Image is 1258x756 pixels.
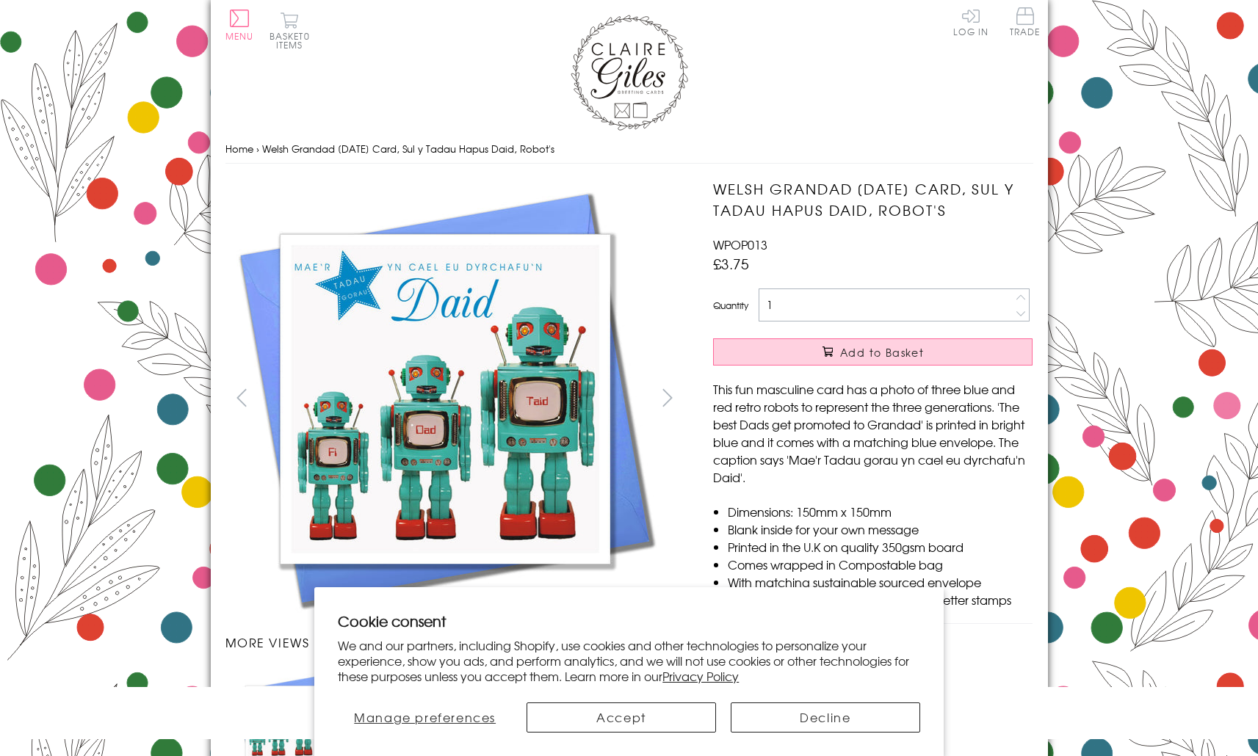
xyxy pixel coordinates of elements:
li: Comes wrapped in Compostable bag [728,556,1033,573]
span: WPOP013 [713,236,767,253]
span: £3.75 [713,253,749,274]
li: With matching sustainable sourced envelope [728,573,1033,591]
button: Menu [225,10,254,40]
a: Privacy Policy [662,667,739,685]
span: Menu [225,29,254,43]
a: Home [225,142,253,156]
button: Decline [731,702,920,733]
button: Basket0 items [270,12,310,49]
span: Manage preferences [354,708,496,726]
button: prev [225,381,259,414]
span: Add to Basket [840,345,924,360]
button: Add to Basket [713,338,1033,366]
li: Blank inside for your own message [728,520,1033,538]
nav: breadcrumbs [225,134,1033,164]
span: › [256,142,259,156]
li: Printed in the U.K on quality 350gsm board [728,538,1033,556]
img: Claire Giles Greetings Cards [571,15,688,131]
span: 0 items [276,29,310,51]
h1: Welsh Grandad [DATE] Card, Sul y Tadau Hapus Daid, Robot's [713,178,1033,221]
h2: Cookie consent [338,611,920,631]
p: We and our partners, including Shopify, use cookies and other technologies to personalize your ex... [338,638,920,683]
button: Manage preferences [338,702,512,733]
label: Quantity [713,299,748,312]
button: Accept [527,702,716,733]
h3: More views [225,633,684,651]
a: Log In [953,7,988,36]
li: Dimensions: 150mm x 150mm [728,503,1033,520]
img: Welsh Grandad Father's Day Card, Sul y Tadau Hapus Daid, Robot's [225,178,666,619]
a: Trade [1010,7,1041,39]
span: Welsh Grandad [DATE] Card, Sul y Tadau Hapus Daid, Robot's [262,142,554,156]
span: Trade [1010,7,1041,36]
p: This fun masculine card has a photo of three blue and red retro robots to represent the three gen... [713,380,1033,486]
button: next [651,381,684,414]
